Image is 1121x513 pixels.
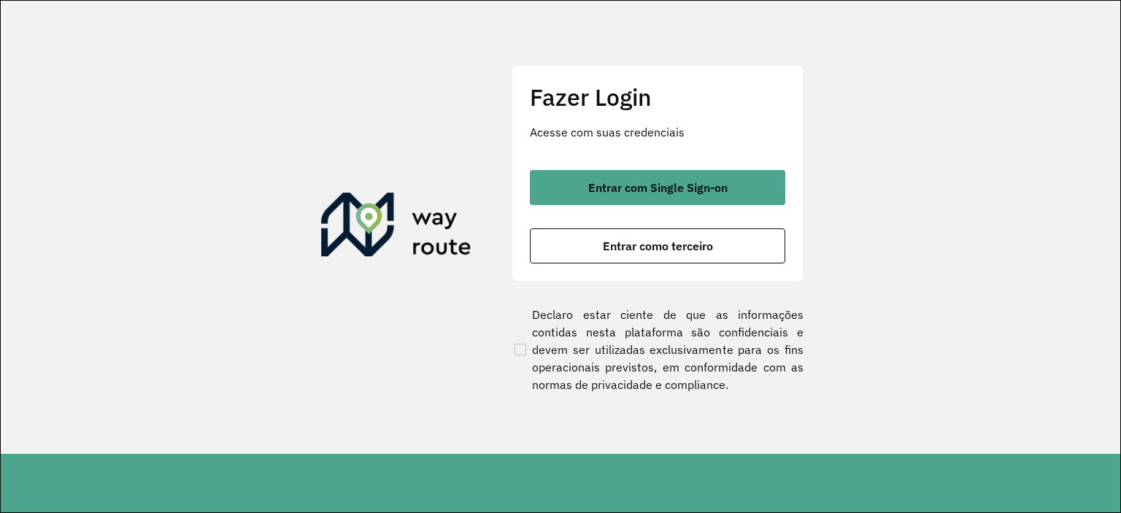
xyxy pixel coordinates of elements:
button: button [530,228,785,263]
p: Acesse com suas credenciais [530,123,785,141]
span: Entrar com Single Sign-on [588,182,728,193]
button: button [530,170,785,205]
label: Declaro estar ciente de que as informações contidas nesta plataforma são confidenciais e devem se... [512,306,804,393]
span: Entrar como terceiro [603,240,713,252]
h2: Fazer Login [530,83,785,111]
img: Roteirizador AmbevTech [321,193,471,263]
